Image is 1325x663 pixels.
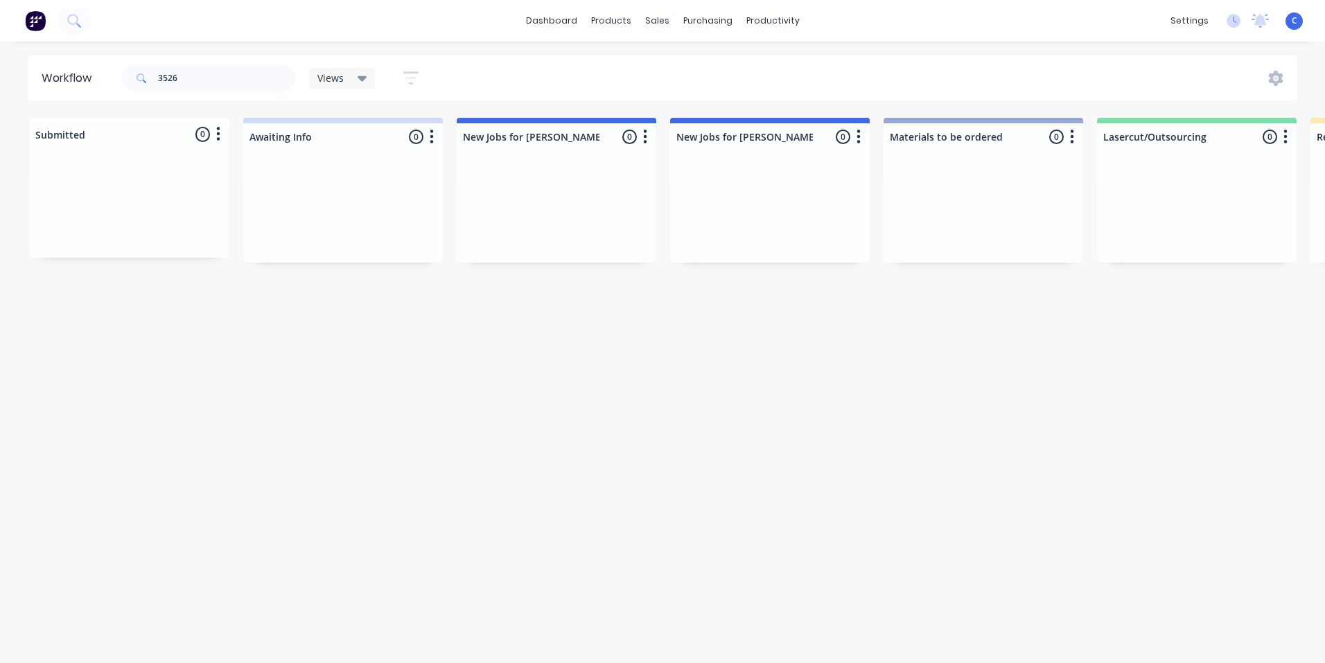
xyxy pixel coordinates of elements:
[1164,10,1216,31] div: settings
[1292,15,1297,27] span: C
[158,64,295,92] input: Search for orders...
[584,10,638,31] div: products
[676,10,739,31] div: purchasing
[317,71,344,85] span: Views
[739,10,807,31] div: productivity
[638,10,676,31] div: sales
[519,10,584,31] a: dashboard
[42,70,98,87] div: Workflow
[25,10,46,31] img: Factory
